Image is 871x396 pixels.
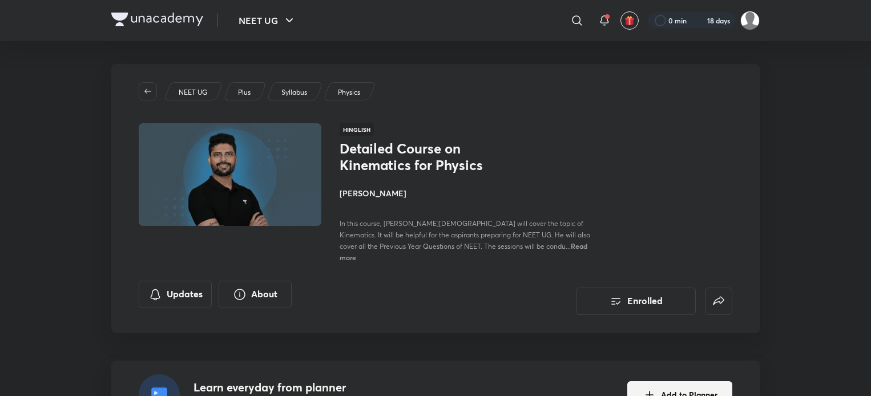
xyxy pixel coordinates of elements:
button: avatar [620,11,639,30]
p: NEET UG [179,87,207,98]
a: Plus [236,87,253,98]
button: Enrolled [576,288,696,315]
span: Hinglish [340,123,374,136]
img: surabhi [740,11,760,30]
h4: [PERSON_NAME] [340,187,595,199]
p: Physics [338,87,360,98]
a: Company Logo [111,13,203,29]
img: streak [693,15,705,26]
p: Syllabus [281,87,307,98]
button: NEET UG [232,9,303,32]
button: About [219,281,292,308]
a: Syllabus [280,87,309,98]
img: Thumbnail [137,122,323,227]
span: Read more [340,241,587,262]
a: Physics [336,87,362,98]
img: avatar [624,15,635,26]
img: Company Logo [111,13,203,26]
span: In this course, [PERSON_NAME][DEMOGRAPHIC_DATA] will cover the topic of Kinematics. It will be he... [340,219,590,250]
button: false [705,288,732,315]
a: NEET UG [177,87,209,98]
h1: Detailed Course on Kinematics for Physics [340,140,526,173]
h4: Learn everyday from planner [193,379,458,396]
p: Plus [238,87,251,98]
button: Updates [139,281,212,308]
